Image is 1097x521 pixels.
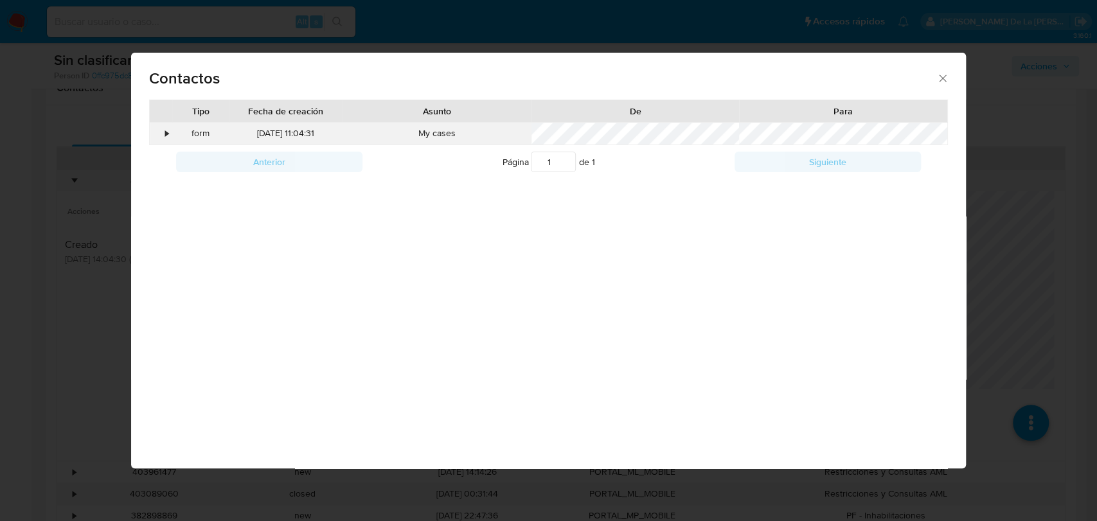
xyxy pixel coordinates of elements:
div: form [172,123,229,145]
button: close [936,72,948,84]
div: Tipo [181,105,220,118]
div: My cases [343,123,531,145]
button: Anterior [176,152,362,172]
button: Siguiente [735,152,921,172]
div: [DATE] 11:04:31 [229,123,343,145]
div: Fecha de creación [238,105,334,118]
div: Para [748,105,938,118]
span: 1 [591,155,594,168]
div: • [165,127,168,140]
div: Asunto [352,105,522,118]
span: Contactos [149,71,936,86]
div: De [540,105,730,118]
span: Página de [502,152,594,172]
